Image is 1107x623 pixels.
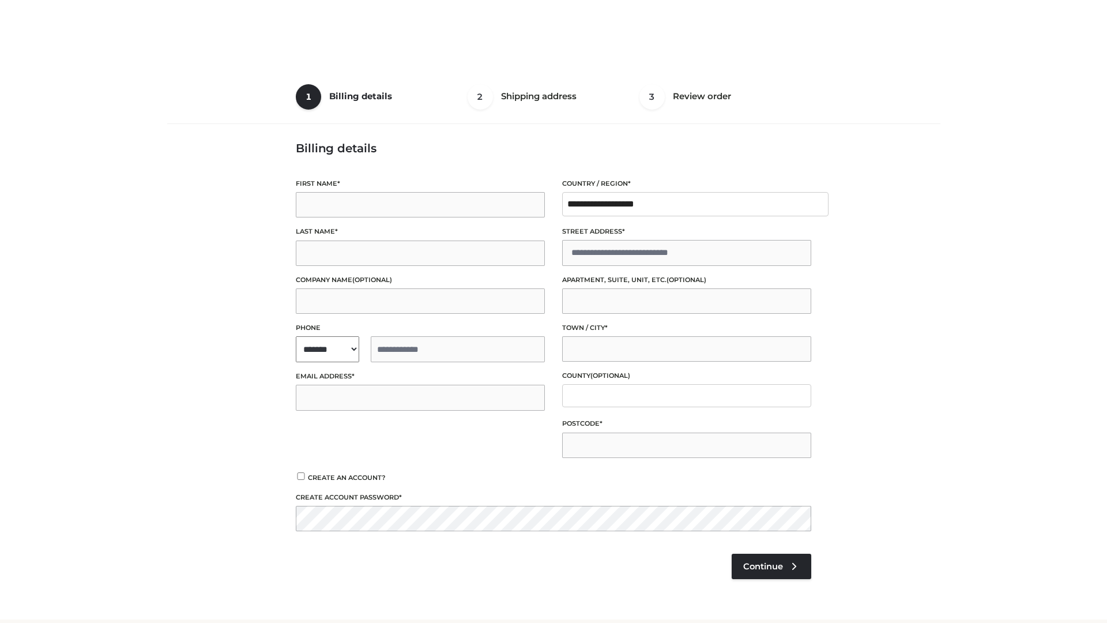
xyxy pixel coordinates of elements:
span: Review order [673,91,731,102]
input: Create an account? [296,472,306,480]
label: Town / City [562,322,811,333]
label: County [562,370,811,381]
label: Apartment, suite, unit, etc. [562,275,811,286]
span: 1 [296,84,321,110]
span: (optional) [352,276,392,284]
label: Create account password [296,492,811,503]
h3: Billing details [296,141,811,155]
label: Email address [296,371,545,382]
span: Shipping address [501,91,577,102]
label: Phone [296,322,545,333]
label: Street address [562,226,811,237]
label: Company name [296,275,545,286]
label: Country / Region [562,178,811,189]
span: Continue [743,561,783,572]
a: Continue [732,554,811,579]
label: First name [296,178,545,189]
label: Last name [296,226,545,237]
span: 2 [468,84,493,110]
span: Billing details [329,91,392,102]
span: Create an account? [308,474,386,482]
span: (optional) [590,371,630,380]
span: 3 [639,84,665,110]
span: (optional) [667,276,706,284]
label: Postcode [562,418,811,429]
